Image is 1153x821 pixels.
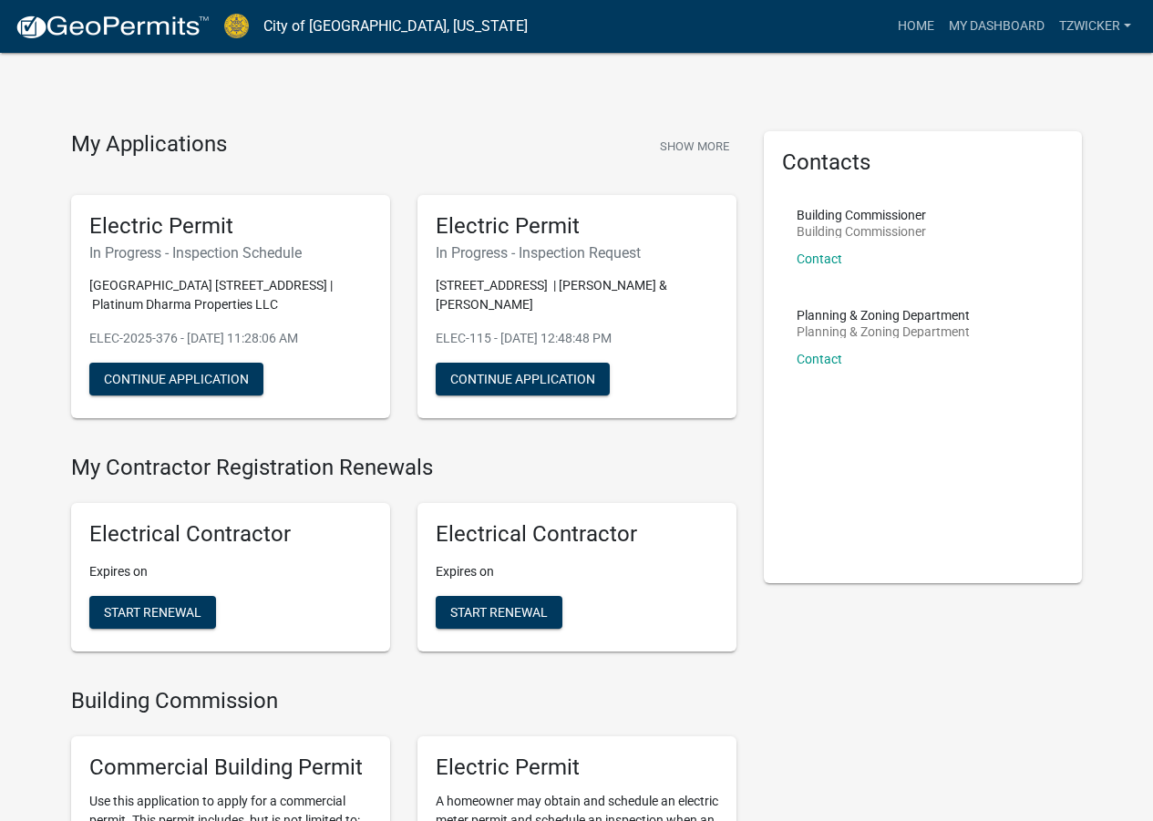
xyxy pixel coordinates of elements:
[71,131,227,159] h4: My Applications
[436,213,718,240] h5: Electric Permit
[436,329,718,348] p: ELEC-115 - [DATE] 12:48:48 PM
[653,131,736,161] button: Show More
[89,276,372,314] p: [GEOGRAPHIC_DATA] [STREET_ADDRESS] | Platinum Dharma Properties LLC
[797,309,970,322] p: Planning & Zoning Department
[436,276,718,314] p: [STREET_ADDRESS] | [PERSON_NAME] & [PERSON_NAME]
[436,596,562,629] button: Start Renewal
[71,688,736,714] h4: Building Commission
[450,605,548,620] span: Start Renewal
[436,363,610,395] button: Continue Application
[89,754,372,781] h5: Commercial Building Permit
[89,329,372,348] p: ELEC-2025-376 - [DATE] 11:28:06 AM
[436,562,718,581] p: Expires on
[797,209,926,221] p: Building Commissioner
[436,754,718,781] h5: Electric Permit
[797,325,970,338] p: Planning & Zoning Department
[436,244,718,262] h6: In Progress - Inspection Request
[782,149,1065,176] h5: Contacts
[71,455,736,666] wm-registration-list-section: My Contractor Registration Renewals
[797,251,842,266] a: Contact
[89,244,372,262] h6: In Progress - Inspection Schedule
[224,14,249,38] img: City of Jeffersonville, Indiana
[436,521,718,548] h5: Electrical Contractor
[89,596,216,629] button: Start Renewal
[104,605,201,620] span: Start Renewal
[797,225,926,238] p: Building Commissioner
[89,363,263,395] button: Continue Application
[89,521,372,548] h5: Electrical Contractor
[263,11,528,42] a: City of [GEOGRAPHIC_DATA], [US_STATE]
[942,9,1052,44] a: My Dashboard
[89,562,372,581] p: Expires on
[797,352,842,366] a: Contact
[71,455,736,481] h4: My Contractor Registration Renewals
[890,9,942,44] a: Home
[1052,9,1138,44] a: tzwicker
[89,213,372,240] h5: Electric Permit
